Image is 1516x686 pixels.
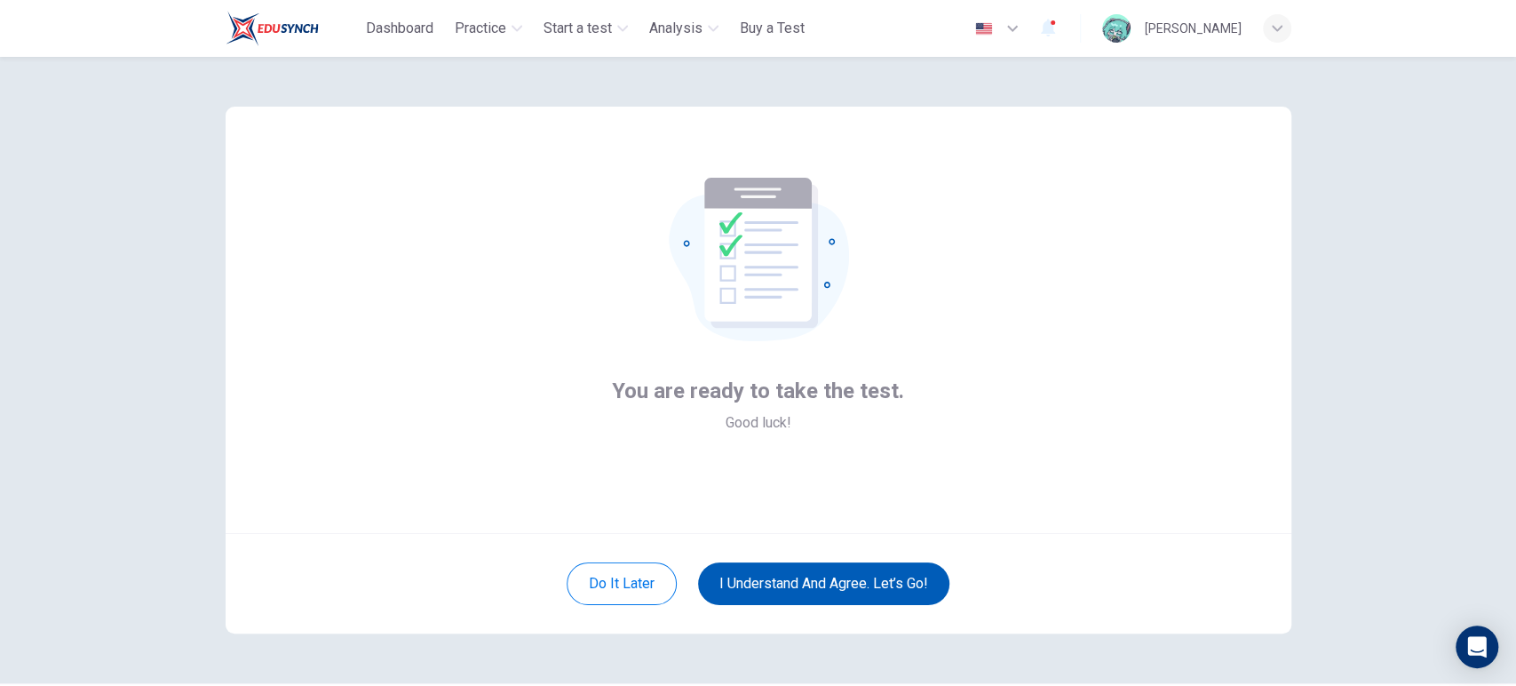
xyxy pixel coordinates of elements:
span: Dashboard [366,18,433,39]
span: You are ready to take the test. [612,377,904,405]
span: Analysis [649,18,702,39]
span: Start a test [544,18,612,39]
div: [PERSON_NAME] [1145,18,1242,39]
img: Profile picture [1102,14,1131,43]
a: ELTC logo [226,11,360,46]
button: I understand and agree. Let’s go! [698,562,949,605]
button: Analysis [642,12,726,44]
img: en [972,22,995,36]
button: Buy a Test [733,12,812,44]
div: Open Intercom Messenger [1456,626,1498,668]
span: Buy a Test [740,18,805,39]
button: Do it later [567,562,677,605]
button: Practice [448,12,529,44]
span: Practice [455,18,506,39]
img: ELTC logo [226,11,319,46]
button: Start a test [536,12,635,44]
span: Good luck! [726,412,791,434]
button: Dashboard [359,12,441,44]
